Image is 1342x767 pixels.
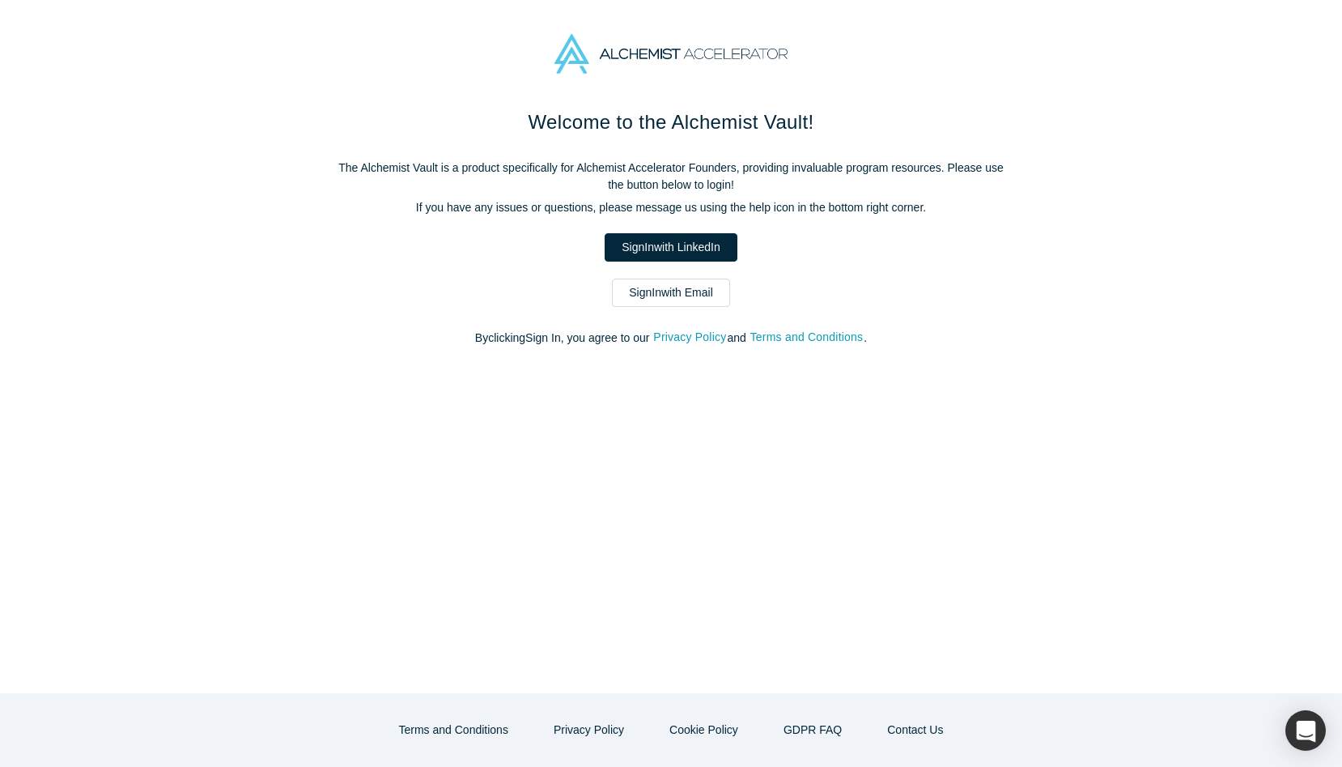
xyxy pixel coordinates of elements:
p: The Alchemist Vault is a product specifically for Alchemist Accelerator Founders, providing inval... [331,160,1011,194]
a: SignInwith Email [612,279,730,307]
a: SignInwith LinkedIn [605,233,737,262]
button: Terms and Conditions [382,716,525,744]
a: GDPR FAQ [767,716,859,744]
button: Contact Us [870,716,960,744]
img: Alchemist Accelerator Logo [554,34,788,74]
p: If you have any issues or questions, please message us using the help icon in the bottom right co... [331,199,1011,216]
button: Terms and Conditions [750,328,864,347]
button: Privacy Policy [652,328,727,347]
button: Privacy Policy [537,716,641,744]
button: Cookie Policy [652,716,755,744]
h1: Welcome to the Alchemist Vault! [331,108,1011,137]
p: By clicking Sign In , you agree to our and . [331,330,1011,347]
